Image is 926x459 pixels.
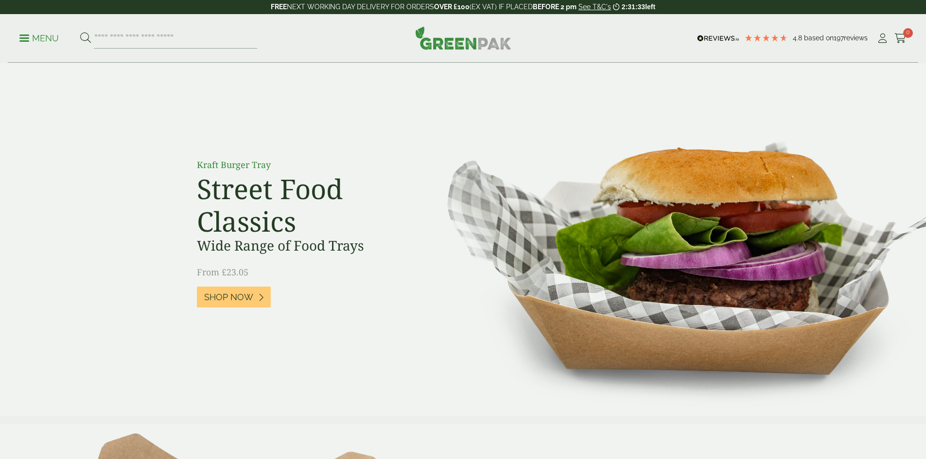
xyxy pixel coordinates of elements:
span: left [645,3,655,11]
img: GreenPak Supplies [415,26,511,50]
span: Based on [804,34,834,42]
strong: BEFORE 2 pm [533,3,577,11]
span: 2:31:33 [622,3,645,11]
strong: OVER £100 [434,3,470,11]
span: 0 [903,28,913,38]
span: reviews [844,34,868,42]
span: From £23.05 [197,266,248,278]
a: Shop Now [197,287,271,307]
h3: Wide Range of Food Trays [197,238,416,254]
i: Cart [894,34,907,43]
strong: FREE [271,3,287,11]
h2: Street Food Classics [197,172,416,238]
img: REVIEWS.io [697,35,739,42]
a: Menu [19,33,59,42]
a: See T&C's [578,3,611,11]
span: Shop Now [204,292,253,303]
span: 4.8 [793,34,804,42]
img: Street Food Classics [417,63,926,416]
a: 0 [894,31,907,46]
i: My Account [876,34,889,43]
p: Kraft Burger Tray [197,158,416,171]
div: 4.79 Stars [744,34,788,42]
span: 197 [834,34,844,42]
p: Menu [19,33,59,44]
